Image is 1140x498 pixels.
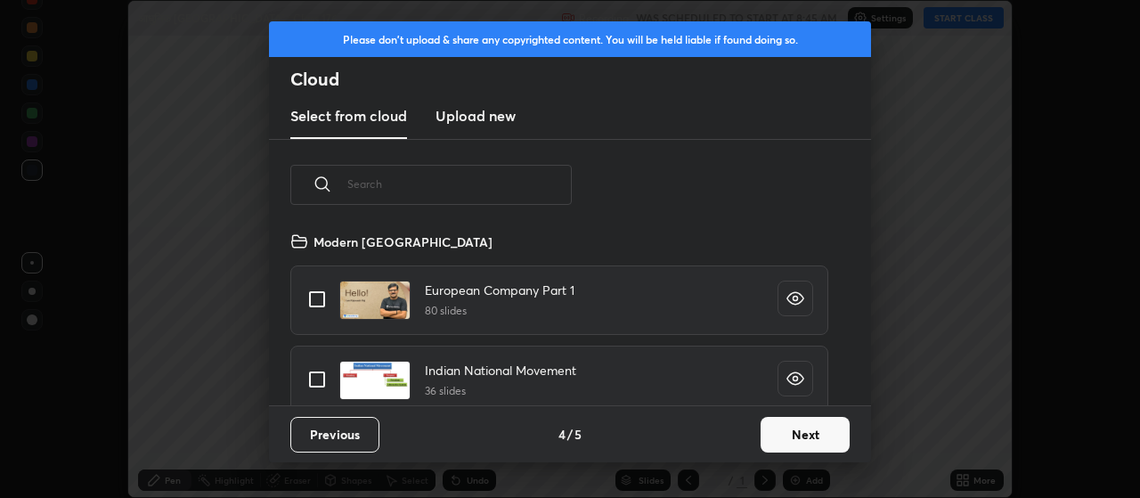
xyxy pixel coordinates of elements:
h4: Indian National Movement [425,361,576,380]
button: Next [761,417,850,453]
img: 16567369417PSJV6.pdf [339,281,411,320]
h5: 36 slides [425,383,576,399]
h4: 5 [574,425,582,444]
h4: 4 [558,425,566,444]
button: Previous [290,417,379,453]
input: Search [347,146,572,222]
h5: 80 slides [425,303,574,319]
img: 1659760832P31UH9.pdf [339,361,411,400]
h4: / [567,425,573,444]
h4: European Company Part 1 [425,281,574,299]
div: grid [269,225,850,405]
h4: Modern [GEOGRAPHIC_DATA] [313,233,493,251]
div: Please don't upload & share any copyrighted content. You will be held liable if found doing so. [269,21,871,57]
h3: Select from cloud [290,105,407,127]
h2: Cloud [290,68,871,91]
h3: Upload new [436,105,516,127]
